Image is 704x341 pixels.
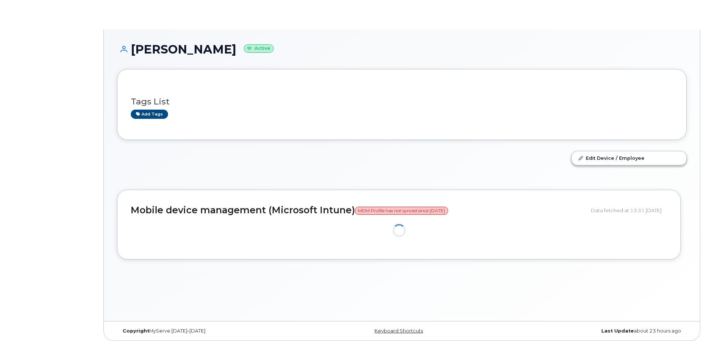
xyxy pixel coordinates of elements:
div: about 23 hours ago [497,328,687,334]
a: Edit Device / Employee [572,151,686,165]
h2: Mobile device management (Microsoft Intune) [131,205,585,216]
h1: [PERSON_NAME] [117,43,687,56]
div: Data fetched at 13:31 [DATE] [591,203,667,217]
a: Keyboard Shortcuts [375,328,423,334]
h3: Tags List [131,97,673,106]
a: Add tags [131,110,168,119]
strong: Last Update [601,328,634,334]
strong: Copyright [123,328,149,334]
span: MDM Profile has not synced since [DATE] [355,207,448,215]
small: Active [244,44,274,53]
div: MyServe [DATE]–[DATE] [117,328,307,334]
